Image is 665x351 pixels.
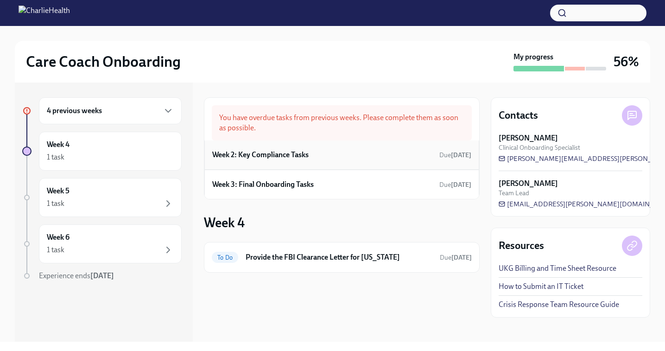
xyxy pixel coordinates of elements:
h3: Week 4 [204,214,245,231]
div: 1 task [47,198,64,209]
a: UKG Billing and Time Sheet Resource [499,263,616,274]
strong: [DATE] [90,271,114,280]
a: Week 61 task [22,224,182,263]
h6: Week 4 [47,140,70,150]
a: Week 41 task [22,132,182,171]
a: Week 51 task [22,178,182,217]
img: CharlieHealth [19,6,70,20]
strong: [PERSON_NAME] [499,133,558,143]
strong: [DATE] [451,181,471,189]
h6: Week 2: Key Compliance Tasks [212,150,309,160]
h3: 56% [614,53,639,70]
div: You have overdue tasks from previous weeks. Please complete them as soon as possible. [212,105,472,140]
strong: [PERSON_NAME] [499,179,558,189]
span: Clinical Onboarding Specialist [499,143,580,152]
a: Week 2: Key Compliance TasksDue[DATE] [212,148,471,162]
h6: Provide the FBI Clearance Letter for [US_STATE] [246,252,432,262]
strong: [DATE] [451,151,471,159]
div: 1 task [47,152,64,162]
h6: Week 5 [47,186,70,196]
a: Week 3: Final Onboarding TasksDue[DATE] [212,178,471,191]
span: Due [439,151,471,159]
span: September 18th, 2025 10:00 [440,253,472,262]
span: Due [439,181,471,189]
a: To DoProvide the FBI Clearance Letter for [US_STATE]Due[DATE] [212,250,472,265]
div: 1 task [47,245,64,255]
h4: Contacts [499,108,538,122]
h6: 4 previous weeks [47,106,102,116]
strong: My progress [513,52,553,62]
span: Due [440,254,472,262]
div: 4 previous weeks [39,97,182,124]
a: How to Submit an IT Ticket [499,281,583,292]
a: Crisis Response Team Resource Guide [499,300,619,310]
span: August 26th, 2025 10:00 [439,151,471,160]
h2: Care Coach Onboarding [26,52,181,71]
strong: [DATE] [451,254,472,262]
h6: Week 6 [47,232,70,243]
span: Experience ends [39,271,114,280]
span: Team Lead [499,189,529,198]
span: To Do [212,254,238,261]
h4: Resources [499,239,544,253]
h6: Week 3: Final Onboarding Tasks [212,179,314,190]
